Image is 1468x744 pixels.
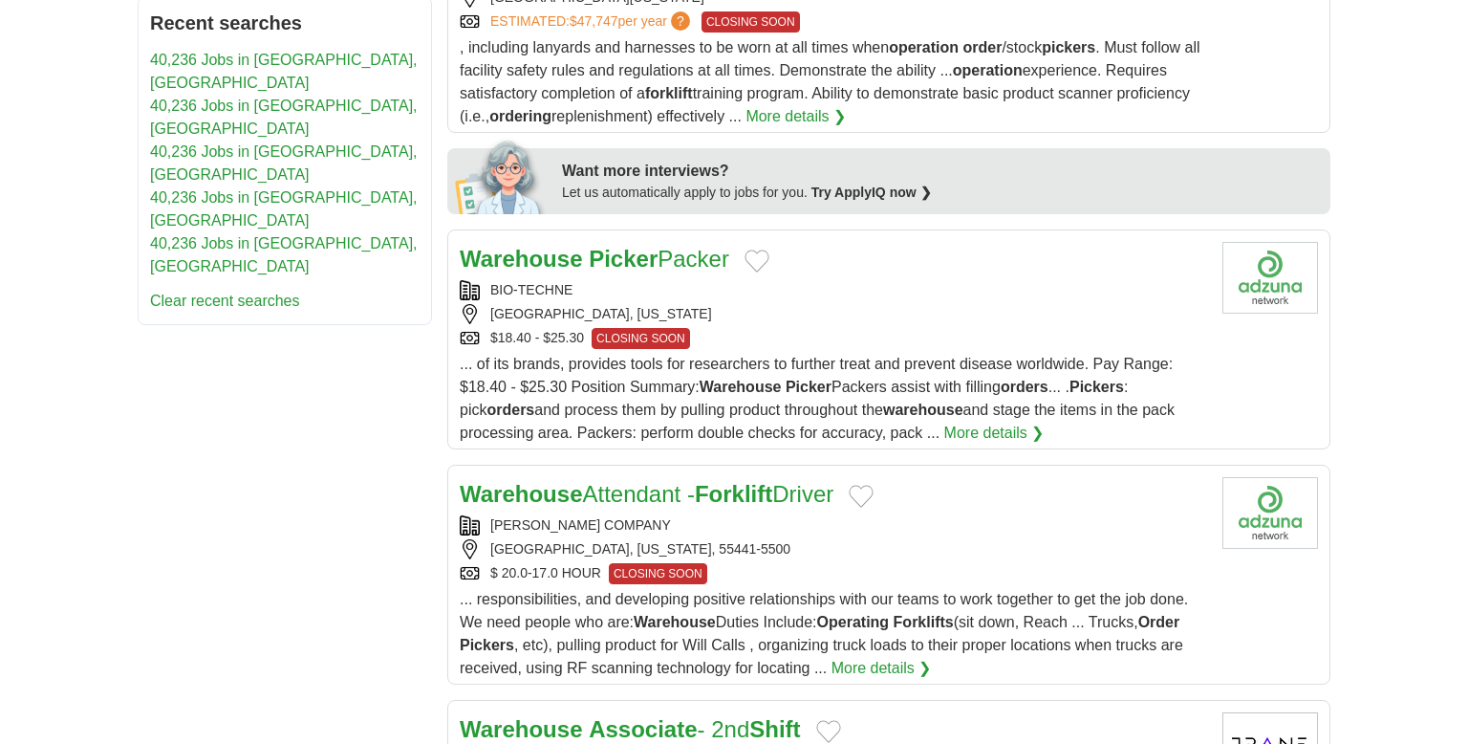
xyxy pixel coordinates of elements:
span: ... responsibilities, and developing positive relationships with our teams to work together to ge... [460,591,1188,676]
strong: order [962,39,1002,55]
a: WarehouseAttendant -ForkliftDriver [460,481,833,507]
strong: Pickers [460,637,514,653]
a: Warehouse PickerPacker [460,246,729,272]
a: 40,236 Jobs in [GEOGRAPHIC_DATA], [GEOGRAPHIC_DATA] [150,52,418,91]
strong: orders [1001,379,1048,395]
h2: Recent searches [150,9,420,37]
strong: Warehouse [460,716,582,742]
a: 40,236 Jobs in [GEOGRAPHIC_DATA], [GEOGRAPHIC_DATA] [150,189,418,229]
strong: operation [953,62,1023,78]
a: 40,236 Jobs in [GEOGRAPHIC_DATA], [GEOGRAPHIC_DATA] [150,143,418,183]
strong: Warehouse [634,614,716,630]
a: More details ❯ [745,105,846,128]
div: [PERSON_NAME] COMPANY [460,515,1207,536]
strong: Associate [589,716,697,742]
strong: Operating [817,614,890,630]
a: More details ❯ [831,657,932,680]
a: ESTIMATED:$47,747per year? [490,11,694,33]
img: Company logo [1222,477,1318,549]
div: BIO-TECHNE [460,280,1207,300]
strong: Picker [589,246,658,272]
strong: operation [889,39,959,55]
strong: Warehouse [700,379,782,395]
div: Want more interviews? [562,160,1319,183]
div: [GEOGRAPHIC_DATA], [US_STATE], 55441-5500 [460,539,1207,559]
span: CLOSING SOON [592,328,690,349]
strong: Warehouse [460,246,582,272]
img: apply-iq-scientist.png [455,138,548,214]
a: Try ApplyIQ now ❯ [811,185,932,200]
a: 40,236 Jobs in [GEOGRAPHIC_DATA], [GEOGRAPHIC_DATA] [150,235,418,274]
span: CLOSING SOON [609,563,707,584]
a: Warehouse Associate- 2ndShift [460,716,801,742]
a: Clear recent searches [150,293,300,309]
span: ? [671,11,690,31]
img: Company logo [1222,242,1318,314]
div: Let us automatically apply to jobs for you. [562,183,1319,203]
strong: Forklifts [894,614,954,630]
a: 40,236 Jobs in [GEOGRAPHIC_DATA], [GEOGRAPHIC_DATA] [150,98,418,137]
span: , including lanyards and harnesses to be worn at all times when /stock . Must follow all facility... [460,39,1200,124]
strong: Picker [786,379,831,395]
span: ... of its brands, provides tools for researchers to further treat and prevent disease worldwide.... [460,356,1175,441]
strong: pickers [1042,39,1095,55]
div: [GEOGRAPHIC_DATA], [US_STATE] [460,304,1207,324]
a: More details ❯ [944,422,1045,445]
strong: orders [486,402,534,418]
strong: Pickers [1069,379,1124,395]
button: Add to favorite jobs [745,250,769,273]
strong: Warehouse [460,481,582,507]
strong: Shift [749,716,800,742]
button: Add to favorite jobs [816,720,841,743]
strong: warehouse [883,402,963,418]
strong: Order [1138,614,1180,630]
div: $18.40 - $25.30 [460,328,1207,349]
strong: ordering [489,108,551,124]
span: CLOSING SOON [702,11,800,33]
div: $ 20.0-17.0 HOUR [460,563,1207,584]
button: Add to favorite jobs [849,485,874,508]
strong: Forklift [695,481,772,507]
span: $47,747 [570,13,618,29]
strong: forklift [645,85,693,101]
